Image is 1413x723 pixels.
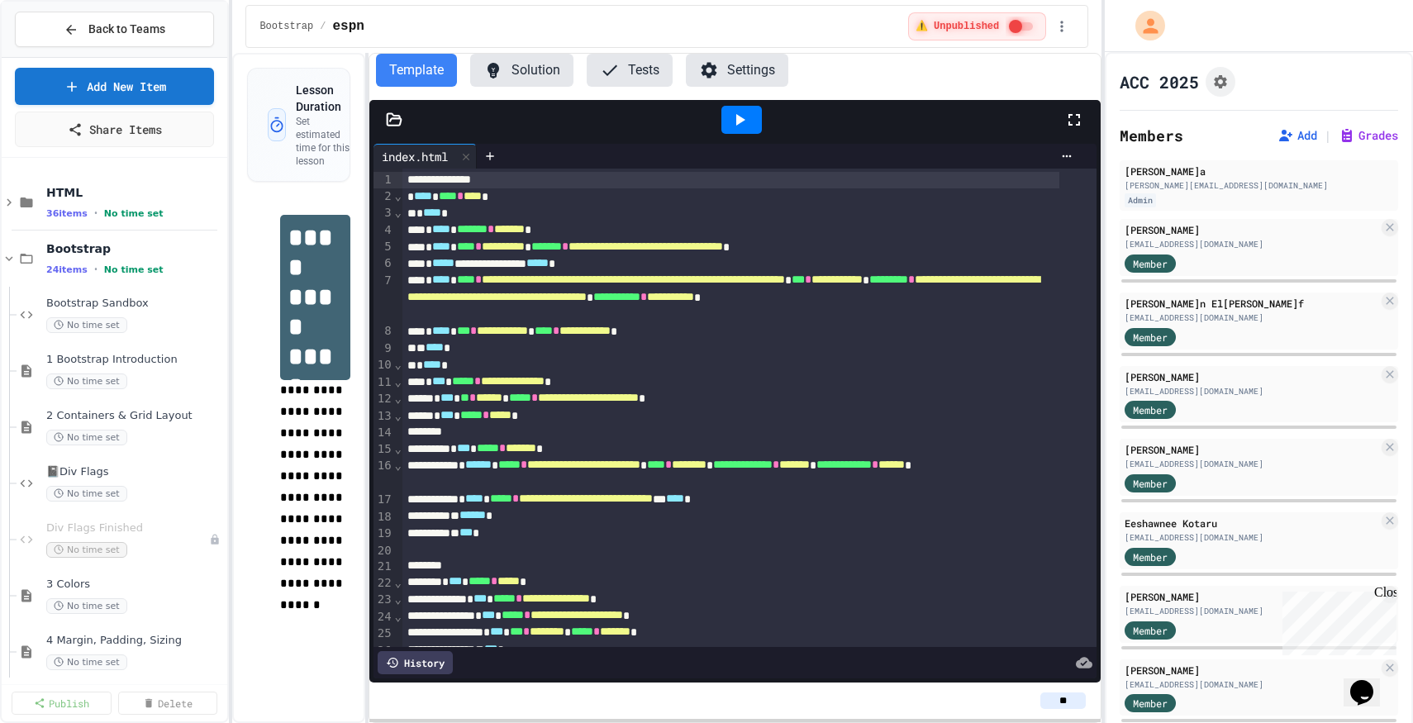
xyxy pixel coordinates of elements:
[1133,330,1168,345] span: Member
[470,54,573,87] button: Solution
[373,425,394,441] div: 14
[1276,585,1396,655] iframe: chat widget
[46,430,127,445] span: No time set
[118,692,218,715] a: Delete
[587,54,673,87] button: Tests
[394,206,402,219] span: Fold line
[908,12,1046,40] div: ⚠️ Students cannot see this content! Click the toggle to publish it and make it visible to your c...
[394,189,402,202] span: Fold line
[7,7,114,105] div: Chat with us now!Close
[1125,179,1393,192] div: [PERSON_NAME][EMAIL_ADDRESS][DOMAIN_NAME]
[1125,296,1378,311] div: [PERSON_NAME]n El[PERSON_NAME]f
[394,409,402,422] span: Fold line
[46,465,224,479] span: 📓Div Flags
[1133,402,1168,417] span: Member
[94,263,98,276] span: •
[104,208,164,219] span: No time set
[1125,516,1378,530] div: Eeshawnee Kotaru
[373,188,394,205] div: 2
[1133,476,1168,491] span: Member
[296,115,356,168] p: Set estimated time for this lesson
[373,222,394,239] div: 4
[15,12,214,47] button: Back to Teams
[373,526,394,542] div: 19
[1133,696,1168,711] span: Member
[1120,124,1183,147] h2: Members
[94,207,98,220] span: •
[46,486,127,502] span: No time set
[320,20,326,33] span: /
[46,542,127,558] span: No time set
[1125,164,1393,178] div: [PERSON_NAME]a
[373,643,394,659] div: 26
[686,54,788,87] button: Settings
[373,559,394,575] div: 21
[1125,238,1378,250] div: [EMAIL_ADDRESS][DOMAIN_NAME]
[1133,549,1168,564] span: Member
[373,391,394,407] div: 12
[46,654,127,670] span: No time set
[916,20,999,33] span: ⚠️ Unpublished
[46,297,224,311] span: Bootstrap Sandbox
[373,592,394,608] div: 23
[373,205,394,221] div: 3
[378,651,453,674] div: History
[373,148,456,165] div: index.html
[373,255,394,272] div: 6
[373,144,477,169] div: index.html
[46,634,224,648] span: 4 Margin, Padding, Sizing
[46,185,224,200] span: HTML
[332,17,364,36] span: espn
[1125,663,1378,678] div: [PERSON_NAME]
[1125,222,1378,237] div: [PERSON_NAME]
[394,392,402,405] span: Fold line
[394,442,402,455] span: Fold line
[15,68,214,105] a: Add New Item
[104,264,164,275] span: No time set
[394,459,402,472] span: Fold line
[46,353,224,367] span: 1 Bootstrap Introduction
[1118,7,1169,45] div: My Account
[1206,67,1235,97] button: Assignment Settings
[1120,70,1199,93] h1: ACC 2025
[373,492,394,508] div: 17
[373,458,394,492] div: 16
[373,340,394,357] div: 9
[1339,127,1398,144] button: Grades
[209,534,221,545] div: Unpublished
[1125,531,1378,544] div: [EMAIL_ADDRESS][DOMAIN_NAME]
[296,82,356,115] h3: Lesson Duration
[1125,312,1378,324] div: [EMAIL_ADDRESS][DOMAIN_NAME]
[373,625,394,642] div: 25
[46,409,224,423] span: 2 Containers & Grid Layout
[373,441,394,458] div: 15
[373,239,394,255] div: 5
[394,358,402,371] span: Fold line
[1324,126,1332,145] span: |
[373,374,394,391] div: 11
[394,576,402,589] span: Fold line
[1277,127,1317,144] button: Add
[1344,657,1396,706] iframe: chat widget
[46,598,127,614] span: No time set
[373,323,394,340] div: 8
[46,317,127,333] span: No time set
[1125,442,1378,457] div: [PERSON_NAME]
[376,54,457,87] button: Template
[1125,193,1156,207] div: Admin
[46,521,209,535] span: Div Flags Finished
[1125,385,1378,397] div: [EMAIL_ADDRESS][DOMAIN_NAME]
[1125,605,1378,617] div: [EMAIL_ADDRESS][DOMAIN_NAME]
[46,241,224,256] span: Bootstrap
[46,373,127,389] span: No time set
[394,592,402,606] span: Fold line
[394,375,402,388] span: Fold line
[1125,369,1378,384] div: [PERSON_NAME]
[373,408,394,425] div: 13
[373,509,394,526] div: 18
[88,21,165,38] span: Back to Teams
[46,208,88,219] span: 36 items
[1125,678,1378,691] div: [EMAIL_ADDRESS][DOMAIN_NAME]
[394,610,402,623] span: Fold line
[259,20,313,33] span: Bootstrap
